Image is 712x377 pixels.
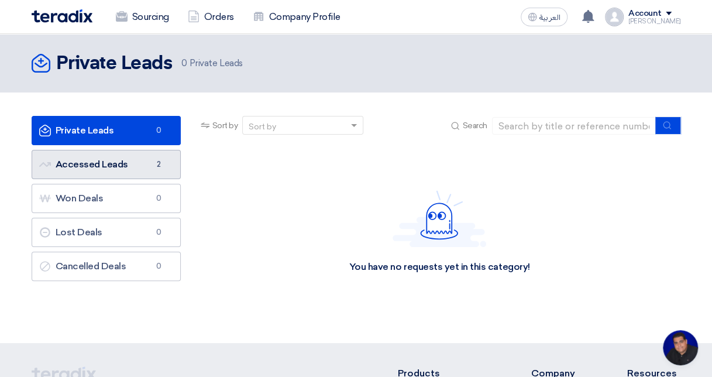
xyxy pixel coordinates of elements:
[152,125,166,136] span: 0
[628,18,681,25] div: [PERSON_NAME]
[181,58,187,68] span: 0
[32,150,181,179] a: Accessed Leads2
[628,9,662,19] div: Account
[32,116,181,145] a: Private Leads0
[539,13,560,22] span: العربية
[32,252,181,281] a: Cancelled Deals0
[178,4,243,30] a: Orders
[32,9,92,23] img: Teradix logo
[32,184,181,213] a: Won Deals0
[492,117,656,135] input: Search by title or reference number
[106,4,178,30] a: Sourcing
[32,218,181,247] a: Lost Deals0
[249,121,276,133] div: Sort by
[605,8,624,26] img: profile_test.png
[181,57,242,70] span: Private Leads
[462,119,487,132] span: Search
[663,330,698,365] a: Open chat
[393,190,486,247] img: Hello
[521,8,567,26] button: العربية
[152,193,166,204] span: 0
[152,261,166,272] span: 0
[243,4,350,30] a: Company Profile
[56,52,173,76] h2: Private Leads
[152,227,166,238] span: 0
[212,119,238,132] span: Sort by
[152,159,166,170] span: 2
[349,261,530,273] div: You have no requests yet in this category!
